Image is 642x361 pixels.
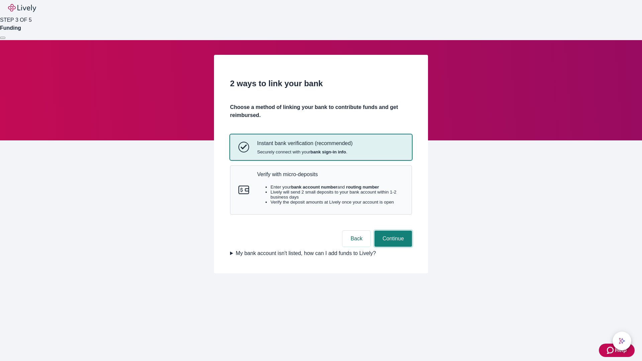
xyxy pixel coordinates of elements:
button: Zendesk support iconHelp [599,344,635,357]
strong: routing number [346,185,379,190]
button: Continue [374,231,412,247]
li: Enter your and [271,185,404,190]
button: Back [342,231,370,247]
svg: Instant bank verification [238,142,249,152]
p: Instant bank verification (recommended) [257,140,352,146]
span: Help [615,346,627,354]
li: Verify the deposit amounts at Lively once your account is open [271,200,404,205]
span: Securely connect with your . [257,149,352,154]
strong: bank account number [291,185,338,190]
button: chat [613,332,631,350]
button: Micro-depositsVerify with micro-depositsEnter yourbank account numberand routing numberLively wil... [230,166,412,215]
summary: My bank account isn't listed, how can I add funds to Lively? [230,249,412,257]
h4: Choose a method of linking your bank to contribute funds and get reimbursed. [230,103,412,119]
strong: bank sign-in info [310,149,346,154]
button: Instant bank verificationInstant bank verification (recommended)Securely connect with yourbank si... [230,135,412,159]
h2: 2 ways to link your bank [230,78,412,90]
svg: Micro-deposits [238,185,249,195]
p: Verify with micro-deposits [257,171,404,177]
svg: Lively AI Assistant [619,338,625,344]
svg: Zendesk support icon [607,346,615,354]
li: Lively will send 2 small deposits to your bank account within 1-2 business days [271,190,404,200]
img: Lively [8,4,36,12]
